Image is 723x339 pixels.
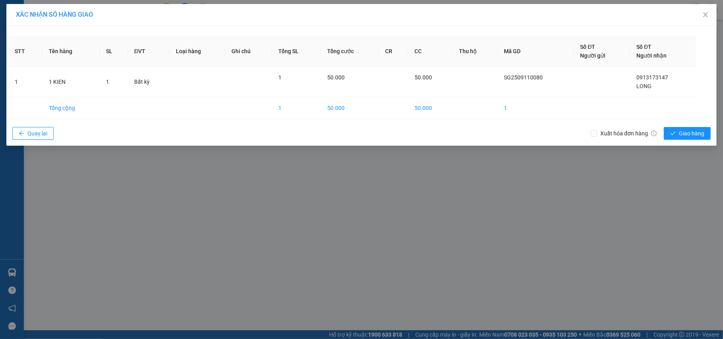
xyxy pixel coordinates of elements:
span: Số ĐT [636,44,652,50]
span: LONG [636,83,652,89]
th: Mã GD [498,36,574,67]
span: 50.000 [327,74,345,81]
img: logo.jpg [86,10,105,29]
td: Tổng cộng [42,97,100,119]
td: 1 [8,67,42,97]
th: CC [408,36,453,67]
button: Close [694,4,717,26]
button: arrow-leftQuay lại [12,127,54,140]
span: close [702,12,709,18]
span: 1 [278,74,281,81]
span: 50.000 [415,74,432,81]
th: Tổng cước [321,36,379,67]
td: 1 [498,97,574,119]
span: SG2509110080 [504,74,543,81]
span: 1 [106,79,109,85]
span: Người gửi [580,52,606,59]
span: check [670,131,676,137]
span: Số ĐT [580,44,596,50]
b: BIÊN NHẬN GỬI HÀNG HÓA [51,12,76,76]
th: Ghi chú [225,36,272,67]
span: Giao hàng [679,129,704,138]
span: Xuất hóa đơn hàng [597,129,660,138]
span: 0913173147 [636,74,668,81]
b: [PERSON_NAME] [10,51,45,89]
td: 1 KIEN [42,67,100,97]
span: arrow-left [19,131,24,137]
td: 1 [272,97,321,119]
th: Thu hộ [453,36,498,67]
span: Người nhận [636,52,667,59]
th: Tên hàng [42,36,100,67]
th: Tổng SL [272,36,321,67]
th: ĐVT [128,36,170,67]
span: info-circle [651,131,657,136]
td: 50.000 [408,97,453,119]
th: CR [379,36,408,67]
span: Quay lại [27,129,47,138]
b: [DOMAIN_NAME] [67,30,109,37]
th: STT [8,36,42,67]
th: SL [100,36,128,67]
button: checkGiao hàng [664,127,711,140]
td: 50.000 [321,97,379,119]
td: Bất kỳ [128,67,170,97]
span: XÁC NHẬN SỐ HÀNG GIAO [16,11,93,18]
li: (c) 2017 [67,38,109,48]
th: Loại hàng [170,36,225,67]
